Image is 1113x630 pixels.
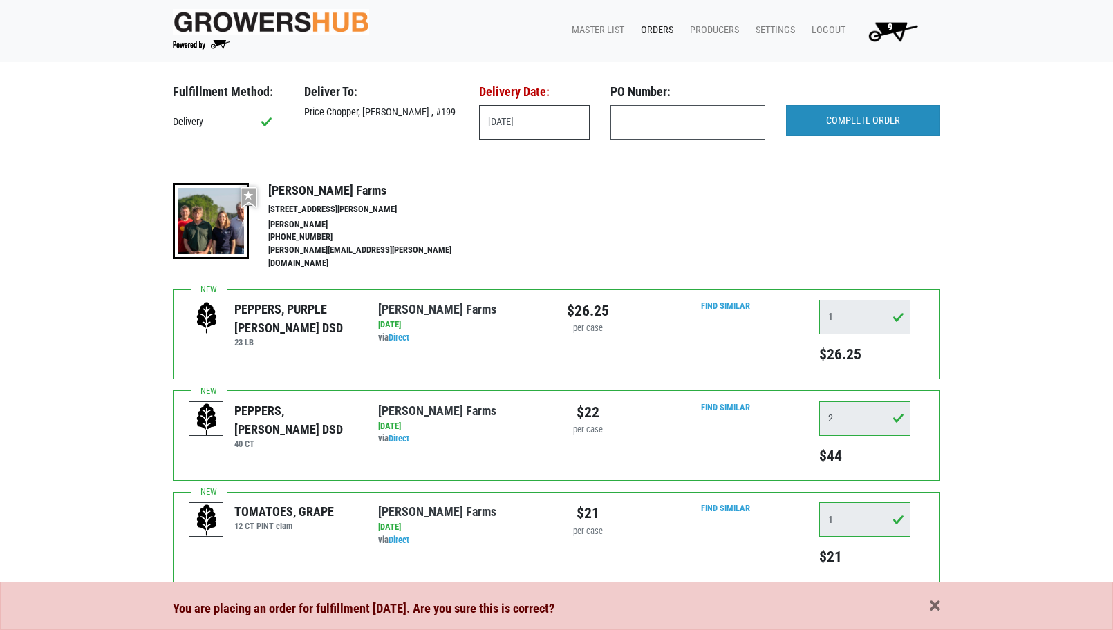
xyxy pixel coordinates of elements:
[189,300,224,335] img: placeholder-variety-43d6402dacf2d531de610a020419775a.svg
[701,300,750,311] a: Find Similar
[389,535,409,545] a: Direct
[234,300,357,337] div: PEPPERS, PURPLE [PERSON_NAME] DSD
[378,302,496,316] a: [PERSON_NAME] Farms
[819,300,910,334] input: Qty
[567,502,609,524] div: $21
[819,345,910,363] h5: $26.25
[268,203,481,216] li: [STREET_ADDRESS][PERSON_NAME]
[561,17,630,44] a: Master List
[173,84,283,99] h3: Fulfillment Method:
[378,332,546,345] div: via
[567,322,609,335] div: per case
[378,504,496,519] a: [PERSON_NAME] Farms
[378,534,546,547] div: via
[567,423,609,437] div: per case
[389,332,409,343] a: Direct
[701,402,750,412] a: Find Similar
[189,503,224,537] img: placeholder-variety-43d6402dacf2d531de610a020419775a.svg
[268,183,481,198] h4: [PERSON_NAME] Farms
[786,105,940,137] input: COMPLETE ORDER
[679,17,745,44] a: Producers
[479,105,590,140] input: Select Date
[268,231,481,244] li: [PHONE_NUMBER]
[819,447,910,465] h5: $44
[801,17,851,44] a: Logout
[268,244,481,270] li: [PERSON_NAME][EMAIL_ADDRESS][PERSON_NAME][DOMAIN_NAME]
[630,17,679,44] a: Orders
[567,300,609,322] div: $26.25
[819,502,910,537] input: Qty
[567,525,609,538] div: per case
[173,599,940,618] div: You are placing an order for fulfillment [DATE]. Are you sure this is correct?
[745,17,801,44] a: Settings
[234,439,357,449] h6: 40 CT
[862,17,924,45] img: Cart
[610,84,765,99] h3: PO Number:
[378,521,546,534] div: [DATE]
[234,337,357,347] h6: 23 LB
[378,420,546,433] div: [DATE]
[479,84,590,99] h3: Delivery Date:
[189,402,224,437] img: placeholder-variety-43d6402dacf2d531de610a020419775a.svg
[378,432,546,446] div: via
[567,401,609,423] div: $22
[888,21,892,33] span: 9
[389,433,409,443] a: Direct
[234,502,334,521] div: TOMATOES, GRAPE
[378,403,496,418] a: [PERSON_NAME] Farms
[819,401,910,436] input: Qty
[819,548,910,566] h5: $21
[173,183,249,259] img: thumbnail-8a08f3346781c529aa742b86dead986c.jpg
[294,105,469,120] div: Price Chopper, [PERSON_NAME] , #199
[173,9,369,35] img: original-fc7597fdc6adbb9d0e2ae620e786d1a2.jpg
[304,84,458,99] h3: Deliver To:
[234,401,357,439] div: PEPPERS, [PERSON_NAME] DSD
[851,17,929,45] a: 9
[173,40,230,50] img: Powered by Big Wheelbarrow
[378,318,546,332] div: [DATE]
[268,218,481,231] li: [PERSON_NAME]
[701,503,750,513] a: Find Similar
[234,521,334,531] h6: 12 CT PINT clam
